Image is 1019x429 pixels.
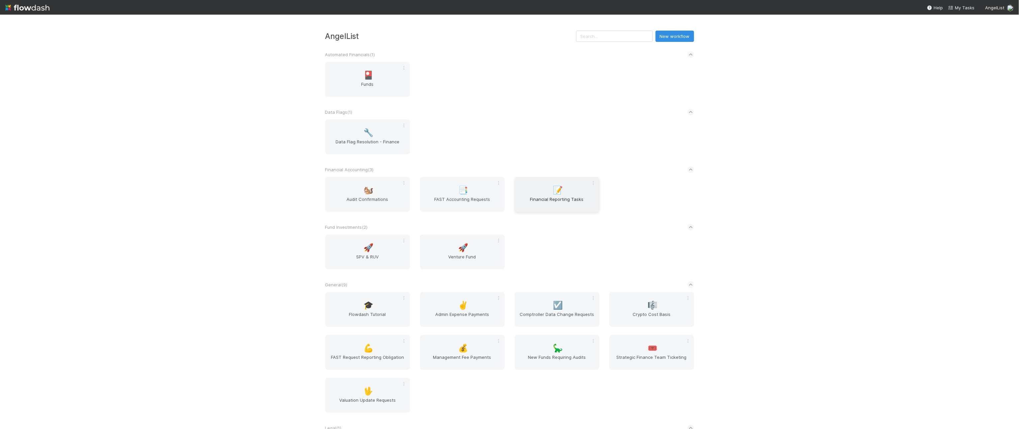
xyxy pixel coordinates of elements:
span: 🐿️ [363,186,373,195]
span: General ( 9 ) [325,282,348,287]
span: FAST Accounting Requests [423,196,502,209]
span: ☑️ [553,301,563,310]
span: 🎴 [363,71,373,79]
span: Flowdash Tutorial [328,311,407,324]
span: FAST Request Reporting Obligation [328,354,407,367]
a: 🚀SPV & RUV [325,234,410,269]
span: Management Fee Payments [423,354,502,367]
a: ✌️Admin Expense Payments [420,292,505,327]
span: Funds [328,81,407,94]
span: 📝 [553,186,563,195]
img: avatar_8d06466b-a936-4205-8f52-b0cc03e2a179.png [1007,5,1014,11]
span: ✌️ [458,301,468,310]
span: Comptroller Data Change Requests [517,311,597,324]
button: New workflow [656,31,694,42]
img: logo-inverted-e16ddd16eac7371096b0.svg [5,2,50,13]
span: 🎼 [648,301,658,310]
a: ☑️Comptroller Data Change Requests [515,292,599,327]
span: 🎓 [363,301,373,310]
span: Automated Financials ( 1 ) [325,52,375,57]
span: Strategic Finance Team Ticketing [612,354,691,367]
a: 🦕New Funds Requiring Audits [515,335,599,370]
a: 🎓Flowdash Tutorial [325,292,410,327]
span: 🎟️ [648,344,658,353]
a: 🐿️Audit Confirmations [325,177,410,212]
span: Fund Investments ( 2 ) [325,224,368,230]
a: 🚀Venture Fund [420,234,505,269]
span: 🚀 [363,243,373,252]
span: Valuation Update Requests [328,397,407,410]
span: 🖖 [363,387,373,395]
a: My Tasks [948,4,974,11]
h3: AngelList [325,32,576,41]
a: 💪FAST Request Reporting Obligation [325,335,410,370]
span: AngelList [985,5,1004,10]
span: Financial Accounting ( 3 ) [325,167,374,172]
a: 🎴Funds [325,62,410,97]
span: 📑 [458,186,468,195]
span: Venture Fund [423,253,502,267]
span: Crypto Cost Basis [612,311,691,324]
a: 💰Management Fee Payments [420,335,505,370]
span: 🚀 [458,243,468,252]
span: 💰 [458,344,468,353]
span: 💪 [363,344,373,353]
span: SPV & RUV [328,253,407,267]
span: Data Flag Resolution - Finance [328,138,407,152]
a: 📑FAST Accounting Requests [420,177,505,212]
span: Admin Expense Payments [423,311,502,324]
span: Data Flags ( 1 ) [325,109,353,115]
a: 📝Financial Reporting Tasks [515,177,599,212]
span: Financial Reporting Tasks [517,196,597,209]
span: 🔧 [363,128,373,137]
a: 🎼Crypto Cost Basis [609,292,694,327]
span: Audit Confirmations [328,196,407,209]
span: New Funds Requiring Audits [517,354,597,367]
div: Help [927,4,943,11]
input: Search... [576,31,653,42]
a: 🎟️Strategic Finance Team Ticketing [609,335,694,370]
a: 🖖Valuation Update Requests [325,378,410,413]
span: 🦕 [553,344,563,353]
a: 🔧Data Flag Resolution - Finance [325,119,410,154]
span: My Tasks [948,5,974,10]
